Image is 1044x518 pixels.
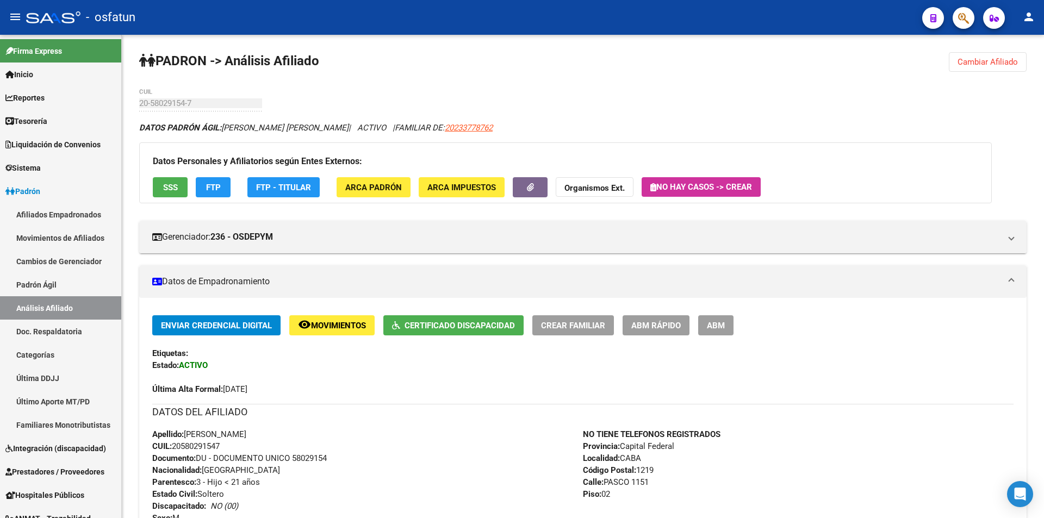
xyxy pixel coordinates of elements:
[152,348,188,358] strong: Etiquetas:
[152,453,327,463] span: DU - DOCUMENTO UNICO 58029154
[210,501,238,511] i: NO (00)
[152,489,197,499] strong: Estado Civil:
[337,177,411,197] button: ARCA Padrón
[206,183,221,192] span: FTP
[289,315,375,335] button: Movimientos
[298,318,311,331] mat-icon: remove_red_eye
[152,231,1000,243] mat-panel-title: Gerenciador:
[152,477,196,487] strong: Parentesco:
[152,465,202,475] strong: Nacionalidad:
[583,489,610,499] span: 02
[427,183,496,192] span: ARCA Impuestos
[139,123,349,133] span: [PERSON_NAME] [PERSON_NAME]
[5,185,40,197] span: Padrón
[642,177,761,197] button: No hay casos -> Crear
[445,123,493,133] span: 20233778762
[153,154,978,169] h3: Datos Personales y Afiliatorios según Entes Externos:
[405,321,515,330] span: Certificado Discapacidad
[139,265,1027,298] mat-expansion-panel-header: Datos de Empadronamiento
[210,231,273,243] strong: 236 - OSDEPYM
[139,53,319,68] strong: PADRON -> Análisis Afiliado
[583,465,636,475] strong: Código Postal:
[86,5,135,29] span: - osfatun
[152,384,223,394] strong: Última Alta Formal:
[949,52,1027,72] button: Cambiar Afiliado
[5,489,84,501] span: Hospitales Públicos
[583,477,649,487] span: PASCO 1151
[139,221,1027,253] mat-expansion-panel-header: Gerenciador:236 - OSDEPYM
[623,315,689,335] button: ABM Rápido
[707,321,725,330] span: ABM
[631,321,681,330] span: ABM Rápido
[564,183,625,193] strong: Organismos Ext.
[152,360,179,370] strong: Estado:
[161,321,272,330] span: Enviar Credencial Digital
[5,162,41,174] span: Sistema
[152,441,172,451] strong: CUIL:
[5,92,45,104] span: Reportes
[152,315,281,335] button: Enviar Credencial Digital
[345,183,402,192] span: ARCA Padrón
[152,384,247,394] span: [DATE]
[583,453,620,463] strong: Localidad:
[5,45,62,57] span: Firma Express
[532,315,614,335] button: Crear Familiar
[583,477,604,487] strong: Calle:
[958,57,1018,67] span: Cambiar Afiliado
[541,321,605,330] span: Crear Familiar
[152,465,280,475] span: [GEOGRAPHIC_DATA]
[9,10,22,23] mat-icon: menu
[152,441,220,451] span: 20580291547
[650,182,752,192] span: No hay casos -> Crear
[5,466,104,478] span: Prestadores / Proveedores
[139,123,221,133] strong: DATOS PADRÓN ÁGIL:
[5,68,33,80] span: Inicio
[152,501,206,511] strong: Discapacitado:
[583,441,620,451] strong: Provincia:
[419,177,505,197] button: ARCA Impuestos
[247,177,320,197] button: FTP - Titular
[5,442,106,454] span: Integración (discapacidad)
[152,429,246,439] span: [PERSON_NAME]
[152,453,196,463] strong: Documento:
[5,139,101,151] span: Liquidación de Convenios
[583,453,641,463] span: CABA
[152,404,1014,420] h3: DATOS DEL AFILIADO
[139,123,493,133] i: | ACTIVO |
[5,115,47,127] span: Tesorería
[583,465,654,475] span: 1219
[395,123,493,133] span: FAMILIAR DE:
[311,321,366,330] span: Movimientos
[698,315,734,335] button: ABM
[583,429,720,439] strong: NO TIENE TELEFONOS REGISTRADOS
[163,183,178,192] span: SSS
[1022,10,1035,23] mat-icon: person
[153,177,188,197] button: SSS
[179,360,208,370] strong: ACTIVO
[152,477,260,487] span: 3 - Hijo < 21 años
[152,429,184,439] strong: Apellido:
[583,441,674,451] span: Capital Federal
[383,315,524,335] button: Certificado Discapacidad
[583,489,601,499] strong: Piso:
[1007,481,1033,507] div: Open Intercom Messenger
[556,177,633,197] button: Organismos Ext.
[152,276,1000,288] mat-panel-title: Datos de Empadronamiento
[196,177,231,197] button: FTP
[152,489,224,499] span: Soltero
[256,183,311,192] span: FTP - Titular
